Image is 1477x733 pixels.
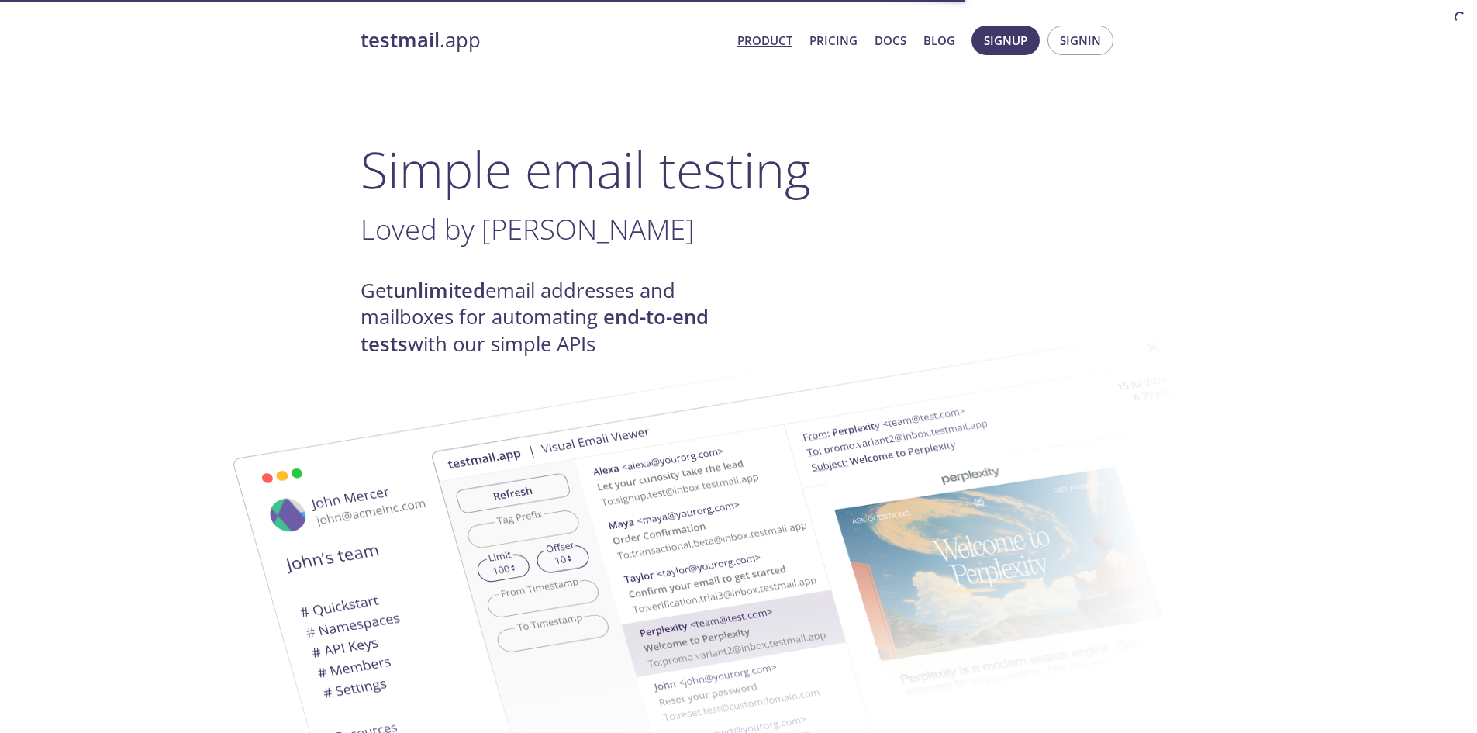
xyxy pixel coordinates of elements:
[361,140,1117,199] h1: Simple email testing
[984,30,1027,50] span: Signup
[361,303,709,357] strong: end-to-end tests
[361,26,440,54] strong: testmail
[971,26,1040,55] button: Signup
[1047,26,1113,55] button: Signin
[361,209,695,248] span: Loved by [PERSON_NAME]
[361,27,725,54] a: testmail.app
[737,30,792,50] a: Product
[361,278,739,358] h4: Get email addresses and mailboxes for automating with our simple APIs
[875,30,906,50] a: Docs
[393,277,485,304] strong: unlimited
[1060,30,1101,50] span: Signin
[923,30,955,50] a: Blog
[809,30,858,50] a: Pricing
